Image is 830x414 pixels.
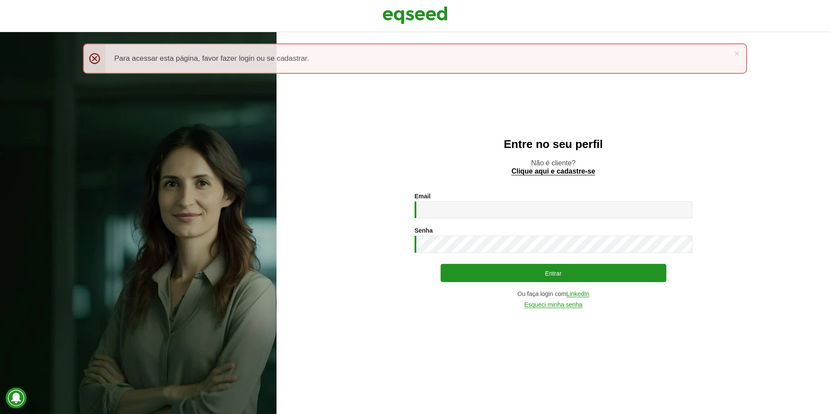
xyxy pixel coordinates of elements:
label: Senha [415,227,433,233]
img: EqSeed Logo [382,4,448,26]
label: Email [415,193,431,199]
button: Entrar [441,264,666,282]
a: Clique aqui e cadastre-se [511,168,595,175]
a: Esqueci minha senha [524,302,583,308]
p: Não é cliente? [294,159,813,175]
div: Para acessar esta página, favor fazer login ou se cadastrar. [83,43,747,74]
a: LinkedIn [567,291,590,297]
a: × [734,49,740,58]
h2: Entre no seu perfil [294,138,813,151]
div: Ou faça login com [415,291,692,297]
